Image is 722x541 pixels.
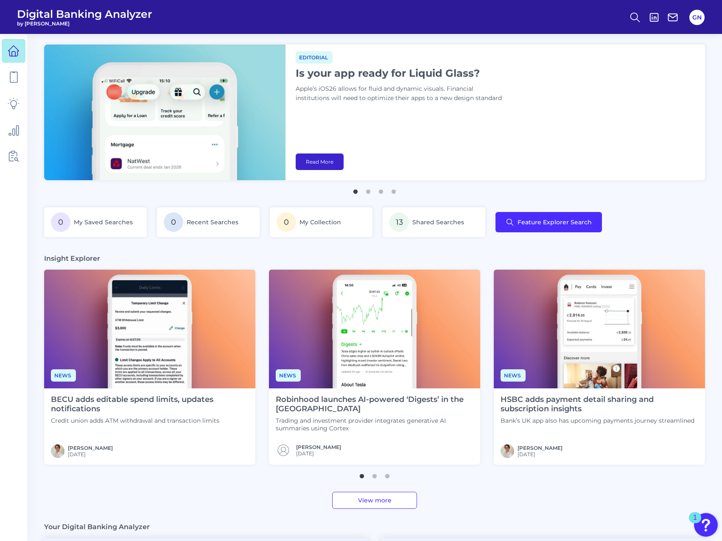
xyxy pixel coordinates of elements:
[296,67,508,79] h1: Is your app ready for Liquid Glass?
[412,218,464,226] span: Shared Searches
[277,212,296,232] span: 0
[51,444,64,458] img: MIchael McCaw
[44,254,100,263] h3: Insight Explorer
[187,218,238,226] span: Recent Searches
[389,212,409,232] span: 13
[358,470,366,478] button: 1
[383,470,392,478] button: 3
[364,185,372,194] button: 2
[276,395,473,413] h4: Robinhood launches AI-powered ‘Digests’ in the [GEOGRAPHIC_DATA]
[269,270,480,388] img: News - Phone (1).png
[501,444,514,458] img: MIchael McCaw
[296,153,344,170] a: Read More
[296,450,341,457] span: [DATE]
[296,444,341,450] a: [PERSON_NAME]
[17,20,152,27] span: by [PERSON_NAME]
[74,218,133,226] span: My Saved Searches
[501,417,698,424] p: Bank’s UK app also has upcoming payments journey streamlined
[44,45,285,180] img: bannerImg
[270,207,372,237] a: 0My Collection
[370,470,379,478] button: 2
[44,522,150,531] h3: Your Digital Banking Analyzer
[518,451,562,457] span: [DATE]
[383,207,485,237] a: 13Shared Searches
[693,518,697,529] div: 1
[494,270,705,388] img: News - Phone.png
[276,417,473,432] p: Trading and investment provider integrates generative AI summaries using Cortex
[51,369,76,382] span: News
[495,212,602,232] button: Feature Explorer Search
[296,53,333,61] a: Editorial
[501,395,698,413] h4: HSBC adds payment detail sharing and subscription insights
[296,51,333,64] span: Editorial
[518,219,592,226] span: Feature Explorer Search
[351,185,360,194] button: 1
[68,451,113,457] span: [DATE]
[501,371,526,379] a: News
[501,369,526,382] span: News
[689,10,705,25] button: GN
[518,445,562,451] a: [PERSON_NAME]
[51,395,249,413] h4: BECU adds editable spend limits, updates notifications
[276,369,301,382] span: News
[299,218,341,226] span: My Collection
[377,185,385,194] button: 3
[51,212,70,232] span: 0
[157,207,260,237] a: 0Recent Searches
[44,207,147,237] a: 0My Saved Searches
[296,84,508,103] p: Apple’s iOS26 allows for fluid and dynamic visuals. Financial institutions will need to optimize ...
[17,8,152,20] span: Digital Banking Analyzer
[44,270,255,388] img: News - Phone (2).png
[68,445,113,451] a: [PERSON_NAME]
[694,513,718,537] button: Open Resource Center, 1 new notification
[51,417,249,424] p: Credit union adds ATM withdrawal and transaction limits
[389,185,398,194] button: 4
[164,212,183,232] span: 0
[51,371,76,379] a: News
[332,492,417,509] a: View more
[276,371,301,379] a: News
